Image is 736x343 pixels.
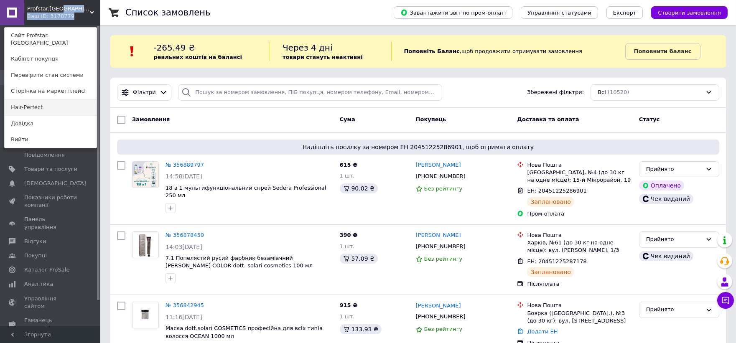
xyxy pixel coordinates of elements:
[646,165,702,174] div: Прийнято
[527,267,574,277] div: Заплановано
[24,151,65,159] span: Повідомлення
[527,188,586,194] span: ЕН: 20451225286901
[598,89,606,97] span: Всі
[166,314,202,320] span: 11:16[DATE]
[527,89,584,97] span: Збережені фільтри:
[340,173,355,179] span: 1 шт.
[394,6,512,19] button: Завантажити звіт по пром-оплаті
[166,232,204,238] a: № 356878450
[283,43,333,53] span: Через 4 дні
[527,302,632,309] div: Нова Пошта
[153,43,195,53] span: -265.49 ₴
[527,239,632,254] div: Харків, №61 (до 30 кг на одне місце): вул. [PERSON_NAME], 1/3
[132,232,158,258] img: Фото товару
[126,45,138,58] img: :exclamation:
[24,266,69,274] span: Каталог ProSale
[27,5,90,13] span: Profstar.kiev
[340,116,355,122] span: Cума
[178,84,442,101] input: Пошук за номером замовлення, ПІБ покупця, номером телефону, Email, номером накладної
[120,143,716,151] span: Надішліть посилку за номером ЕН 20451225286901, щоб отримати оплату
[24,238,46,245] span: Відгуки
[166,244,202,250] span: 14:03[DATE]
[24,165,77,173] span: Товари та послуги
[5,83,97,99] a: Сторінка на маркетплейсі
[340,254,378,264] div: 57.09 ₴
[527,10,591,16] span: Управління статусами
[416,231,461,239] a: [PERSON_NAME]
[24,317,77,332] span: Гаманець компанії
[340,324,382,334] div: 133.93 ₴
[424,185,463,192] span: Без рейтингу
[391,42,625,61] div: , щоб продовжити отримувати замовлення
[658,10,721,16] span: Створити замовлення
[404,48,460,54] b: Поповніть Баланс
[608,89,629,95] span: (10520)
[132,302,158,328] img: Фото товару
[717,292,734,309] button: Чат з покупцем
[639,180,684,191] div: Оплачено
[166,255,313,269] a: 7.1 Попелястий русий фарбник безаміачний [PERSON_NAME] COLOR dott. solari cosmetics 100 мл
[416,302,461,310] a: [PERSON_NAME]
[125,8,210,18] h1: Список замовлень
[606,6,643,19] button: Експорт
[5,99,97,115] a: Hair-Perfect
[24,252,47,259] span: Покупці
[166,302,204,308] a: № 356842945
[414,171,467,182] div: [PHONE_NUMBER]
[527,231,632,239] div: Нова Пошта
[132,162,158,188] img: Фото товару
[132,231,159,258] a: Фото товару
[414,241,467,252] div: [PHONE_NUMBER]
[651,6,728,19] button: Створити замовлення
[424,256,463,262] span: Без рейтингу
[646,235,702,244] div: Прийнято
[527,310,632,325] div: Боярка ([GEOGRAPHIC_DATA].), №3 (до 30 кг): вул. [STREET_ADDRESS]
[639,116,660,122] span: Статус
[132,302,159,328] a: Фото товару
[639,194,693,204] div: Чек виданий
[5,51,97,67] a: Кабінет покупця
[166,162,204,168] a: № 356889797
[5,28,97,51] a: Сайт Profstar.[GEOGRAPHIC_DATA]
[521,6,598,19] button: Управління статусами
[643,9,728,15] a: Створити замовлення
[340,162,358,168] span: 615 ₴
[153,54,242,60] b: реальних коштів на балансі
[517,116,579,122] span: Доставка та оплата
[24,194,77,209] span: Показники роботи компанії
[5,132,97,147] a: Вийти
[27,13,62,20] div: Ваш ID: 3178779
[625,43,700,60] a: Поповнити баланс
[639,251,693,261] div: Чек виданий
[132,161,159,188] a: Фото товару
[527,258,586,264] span: ЕН: 20451225287178
[416,116,446,122] span: Покупець
[340,183,378,193] div: 90.02 ₴
[24,216,77,231] span: Панель управління
[340,302,358,308] span: 915 ₴
[414,311,467,322] div: [PHONE_NUMBER]
[132,116,170,122] span: Замовлення
[24,295,77,310] span: Управління сайтом
[340,313,355,320] span: 1 шт.
[416,161,461,169] a: [PERSON_NAME]
[613,10,637,16] span: Експорт
[527,280,632,288] div: Післяплата
[283,54,363,60] b: товари стануть неактивні
[24,180,86,187] span: [DEMOGRAPHIC_DATA]
[634,48,692,54] b: Поповнити баланс
[527,197,574,207] div: Заплановано
[400,9,506,16] span: Завантажити звіт по пром-оплаті
[133,89,156,97] span: Фільтри
[340,243,355,249] span: 1 шт.
[166,173,202,180] span: 14:58[DATE]
[166,185,326,199] a: 18 в 1 мультифункціональний спрей Sedera Professional 250 мл
[646,305,702,314] div: Прийнято
[527,161,632,169] div: Нова Пошта
[24,280,53,288] span: Аналітика
[166,325,322,339] a: Маска dott.solari COSMETICS професійна для всіх типів волосся OCEAN 1000 мл
[424,326,463,332] span: Без рейтингу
